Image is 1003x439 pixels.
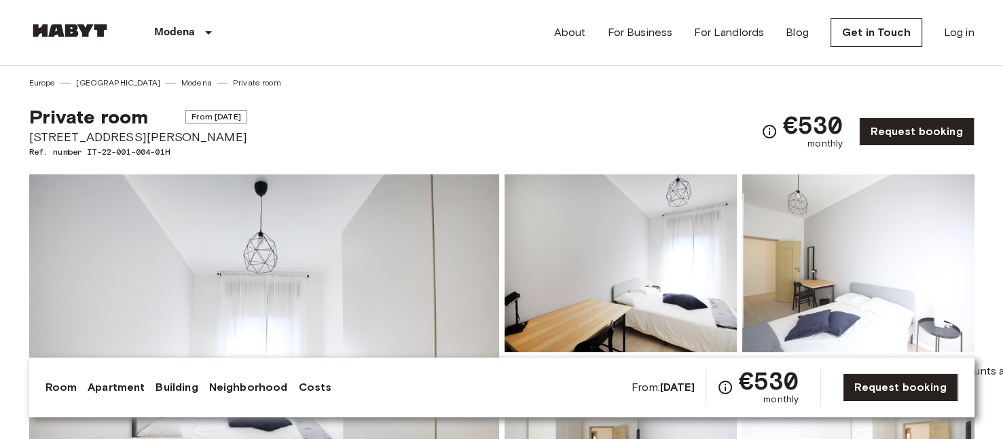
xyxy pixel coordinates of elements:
[45,379,77,396] a: Room
[181,77,212,89] a: Modena
[607,24,672,41] a: For Business
[632,380,695,395] span: From:
[209,379,288,396] a: Neighborhood
[786,24,809,41] a: Blog
[742,174,974,352] img: Picture of unit IT-22-001-004-01H
[660,381,695,394] b: [DATE]
[298,379,331,396] a: Costs
[76,77,160,89] a: [GEOGRAPHIC_DATA]
[944,24,974,41] a: Log in
[29,128,247,146] span: [STREET_ADDRESS][PERSON_NAME]
[505,174,737,352] img: Picture of unit IT-22-001-004-01H
[554,24,586,41] a: About
[763,393,799,406] span: monthly
[29,105,149,128] span: Private room
[783,113,843,137] span: €530
[859,117,974,146] a: Request booking
[739,368,799,393] span: €530
[29,77,56,89] a: Europe
[154,24,196,41] p: Modena
[843,373,958,402] a: Request booking
[807,137,843,151] span: monthly
[156,379,198,396] a: Building
[831,18,922,47] a: Get in Touch
[233,77,281,89] a: Private room
[29,146,247,158] span: Ref. number IT-22-001-004-01H
[185,110,247,123] span: From [DATE]
[717,379,733,396] svg: Check cost overview for full price breakdown. Please note that discounts apply to new joiners onl...
[88,379,145,396] a: Apartment
[694,24,764,41] a: For Landlords
[761,123,778,140] svg: Check cost overview for full price breakdown. Please note that discounts apply to new joiners onl...
[29,24,111,37] img: Habyt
